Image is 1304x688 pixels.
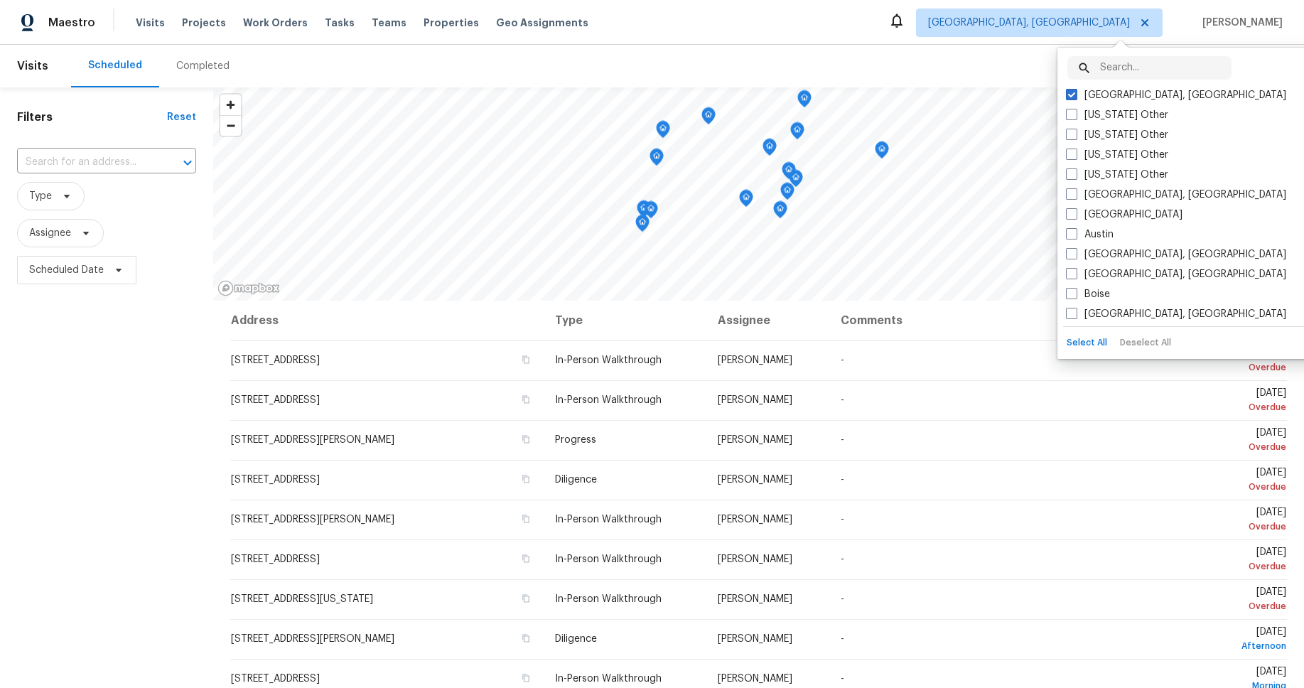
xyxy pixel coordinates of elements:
span: Assignee [29,226,71,240]
span: In-Person Walkthrough [555,554,662,564]
span: [STREET_ADDRESS] [231,355,320,365]
label: [GEOGRAPHIC_DATA], [GEOGRAPHIC_DATA] [1066,307,1286,321]
span: [PERSON_NAME] [718,395,792,405]
span: [PERSON_NAME] [718,674,792,684]
span: Diligence [555,634,597,644]
label: [GEOGRAPHIC_DATA] [1066,208,1182,222]
div: Afternoon [1158,639,1286,653]
span: Scheduled Date [29,263,104,277]
label: [GEOGRAPHIC_DATA], [GEOGRAPHIC_DATA] [1066,88,1286,102]
span: [PERSON_NAME] [718,594,792,604]
div: Overdue [1158,480,1286,494]
canvas: Map [213,87,1304,301]
span: Progress [555,435,596,445]
span: [PERSON_NAME] [718,515,792,525]
span: In-Person Walkthrough [555,355,662,365]
label: [US_STATE] Other [1066,148,1168,162]
span: - [841,634,844,644]
span: Visits [17,50,48,82]
span: [PERSON_NAME] [718,475,792,485]
span: - [841,515,844,525]
span: Visits [136,16,165,30]
span: [STREET_ADDRESS][PERSON_NAME] [231,634,394,644]
span: [DATE] [1158,428,1286,454]
span: - [841,674,844,684]
span: [STREET_ADDRESS] [231,395,320,405]
div: Map marker [644,201,658,223]
span: In-Person Walkthrough [555,515,662,525]
div: Map marker [773,201,787,223]
button: Copy Address [519,552,532,565]
span: [PERSON_NAME] [1197,16,1283,30]
span: [PERSON_NAME] [718,554,792,564]
span: Type [29,189,52,203]
label: [GEOGRAPHIC_DATA], [GEOGRAPHIC_DATA] [1066,267,1286,281]
div: Map marker [875,141,889,163]
span: [DATE] [1158,627,1286,653]
span: [STREET_ADDRESS][PERSON_NAME] [231,515,394,525]
label: Boise [1066,287,1110,301]
div: Map marker [701,107,716,129]
div: Overdue [1158,599,1286,613]
div: Completed [176,59,230,73]
div: Scheduled [88,58,142,72]
span: - [841,355,844,365]
input: Search... [1100,56,1232,80]
div: Map marker [790,122,804,144]
span: Geo Assignments [496,16,588,30]
label: [US_STATE] Other [1066,128,1168,142]
div: Map marker [650,149,664,171]
button: Open [178,153,198,173]
button: Copy Address [519,473,532,485]
span: In-Person Walkthrough [555,674,662,684]
label: [GEOGRAPHIC_DATA], [GEOGRAPHIC_DATA] [1066,188,1286,202]
span: Tasks [325,18,355,28]
button: Copy Address [519,393,532,406]
span: [DATE] [1158,348,1286,375]
span: Maestro [48,16,95,30]
button: Copy Address [519,672,532,684]
div: Overdue [1158,559,1286,574]
th: Type [544,301,706,340]
button: Copy Address [519,632,532,645]
span: [PERSON_NAME] [718,435,792,445]
th: Comments [829,301,1146,340]
button: Copy Address [519,433,532,446]
span: Teams [372,16,406,30]
span: Projects [182,16,226,30]
button: Select All [1063,333,1111,353]
span: Properties [424,16,479,30]
div: Map marker [637,200,651,222]
span: In-Person Walkthrough [555,395,662,405]
button: Copy Address [519,592,532,605]
span: [DATE] [1158,507,1286,534]
span: Zoom in [220,95,241,115]
label: [US_STATE] Other [1066,108,1168,122]
h1: Filters [17,110,167,124]
div: Map marker [763,139,777,161]
div: Overdue [1158,520,1286,534]
span: Diligence [555,475,597,485]
span: [PERSON_NAME] [718,634,792,644]
span: [GEOGRAPHIC_DATA], [GEOGRAPHIC_DATA] [928,16,1130,30]
th: Assignee [706,301,829,340]
div: Map marker [789,170,803,192]
span: [PERSON_NAME] [718,355,792,365]
span: - [841,395,844,405]
span: Zoom out [220,116,241,136]
div: Map marker [780,183,794,205]
span: [DATE] [1158,547,1286,574]
div: Overdue [1158,360,1286,375]
div: Map marker [739,190,753,212]
th: Address [230,301,544,340]
button: Zoom out [220,115,241,136]
span: - [841,435,844,445]
span: [DATE] [1158,468,1286,494]
span: - [841,554,844,564]
button: Copy Address [519,353,532,366]
span: [STREET_ADDRESS] [231,674,320,684]
div: Reset [167,110,196,124]
div: Map marker [782,162,796,184]
div: Map marker [656,121,670,143]
span: - [841,475,844,485]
